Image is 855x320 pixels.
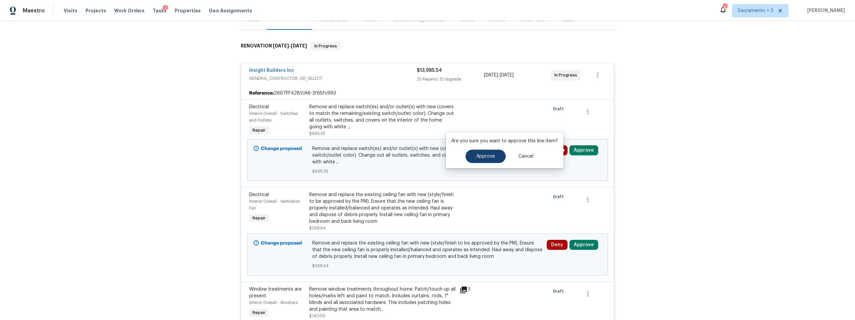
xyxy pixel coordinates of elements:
[153,8,167,13] span: Tasks
[249,192,269,197] span: Electrical
[312,43,340,49] span: In Progress
[312,240,543,260] span: Remove and replace the existing ceiling fan with new (style/finish to be approved by the PM). Ens...
[553,193,566,200] span: Draft
[805,7,845,14] span: [PERSON_NAME]
[553,288,566,295] span: Draft
[569,145,598,155] button: Approve
[309,226,326,230] span: $268.64
[163,5,168,12] div: 1
[484,72,514,78] span: -
[309,132,325,136] span: $665.55
[209,7,252,14] span: Geo Assignments
[312,168,543,175] span: $665.55
[553,106,566,112] span: Draft
[547,240,567,250] button: Deny
[417,76,484,83] div: 25 Repairs | 12 Upgrade
[460,286,486,294] div: 7
[249,75,417,82] span: GENERAL_CONTRACTOR, OD_SELECT
[738,7,773,14] span: Sacramento + 3
[309,104,456,130] div: Remove and replace switch(es) and/or outlet(s) with new (covers to match the remaining/existing s...
[114,7,145,14] span: Work Orders
[451,138,558,144] p: Are you sure you want to approve this line item?
[508,150,544,163] button: Cancel
[239,35,616,57] div: RENOVATION [DATE]-[DATE]In Progress
[569,240,598,250] button: Approve
[309,286,456,313] div: Remove window treatments throughout home. Patch/touch up all holes/marks left and paint to match....
[250,127,268,134] span: Repair
[261,241,302,246] b: Change proposed
[554,72,580,78] span: In Progress
[85,7,106,14] span: Projects
[250,215,268,221] span: Repair
[518,154,533,159] span: Cancel
[23,7,45,14] span: Maestro
[249,68,294,73] a: Insight Builders Inc
[241,87,614,99] div: 2697PFX28VJA6-3f65fc993
[249,301,298,305] span: Interior Overall - Windows
[64,7,77,14] span: Visits
[273,43,307,48] span: -
[309,314,326,318] span: $140.00
[273,43,289,48] span: [DATE]
[241,42,307,50] h6: RENOVATION
[249,90,274,97] b: Reference:
[466,150,506,163] button: Approve
[500,73,514,77] span: [DATE]
[249,199,300,210] span: Interior Overall - Ventilation Fan
[250,309,268,316] span: Repair
[484,73,498,77] span: [DATE]
[291,43,307,48] span: [DATE]
[417,68,442,73] span: $13,985.54
[476,154,495,159] span: Approve
[309,191,456,225] div: Remove and replace the existing ceiling fan with new (style/finish to be approved by the PM). Ens...
[312,145,543,165] span: Remove and replace switch(es) and/or outlet(s) with new (covers to match the remaining/existing s...
[312,263,543,269] span: $268.64
[249,105,269,109] span: Electrical
[722,4,727,11] div: 3
[249,287,302,298] span: Window treatments are present
[249,112,298,122] span: Interior Overall - Switches and Outlets
[175,7,201,14] span: Properties
[261,146,302,151] b: Change proposed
